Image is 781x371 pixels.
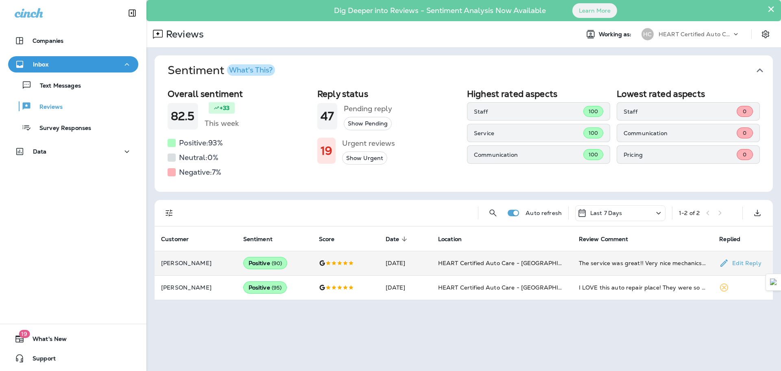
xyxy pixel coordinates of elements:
[485,205,501,221] button: Search Reviews
[24,336,67,345] span: What's New
[161,260,230,266] p: [PERSON_NAME]
[163,28,204,40] p: Reviews
[8,33,138,49] button: Companies
[719,235,751,243] span: Replied
[33,37,63,44] p: Companies
[624,130,737,136] p: Communication
[467,89,610,99] h2: Highest rated aspects
[770,279,777,286] img: Detect Auto
[438,284,584,291] span: HEART Certified Auto Care - [GEOGRAPHIC_DATA]
[161,284,230,291] p: [PERSON_NAME]
[8,77,138,94] button: Text Messages
[438,236,462,243] span: Location
[8,119,138,136] button: Survey Responses
[767,2,775,15] button: Close
[168,64,275,77] h1: Sentiment
[526,210,562,216] p: Auto refresh
[8,143,138,160] button: Data
[342,151,387,165] button: Show Urgent
[743,108,746,115] span: 0
[243,257,288,269] div: Positive
[32,82,81,90] p: Text Messages
[659,31,732,37] p: HEART Certified Auto Care
[579,236,628,243] span: Review Comment
[310,9,569,12] p: Dig Deeper into Reviews - Sentiment Analysis Now Available
[272,284,282,291] span: ( 95 )
[321,144,332,158] h1: 19
[719,236,740,243] span: Replied
[229,66,273,74] div: What's This?
[641,28,654,40] div: HC
[379,275,432,300] td: [DATE]
[8,56,138,72] button: Inbox
[161,205,177,221] button: Filters
[438,259,584,267] span: HEART Certified Auto Care - [GEOGRAPHIC_DATA]
[243,236,273,243] span: Sentiment
[729,260,761,266] p: Edit Reply
[205,117,239,130] h5: This week
[179,166,221,179] h5: Negative: 7 %
[24,355,56,365] span: Support
[379,251,432,275] td: [DATE]
[386,235,410,243] span: Date
[749,205,766,221] button: Export as CSV
[33,61,48,68] p: Inbox
[321,110,334,123] h1: 47
[272,260,282,267] span: ( 90 )
[8,350,138,367] button: Support
[474,108,583,115] p: Staff
[590,210,622,216] p: Last 7 Days
[179,151,218,164] h5: Neutral: 0 %
[168,89,311,99] h2: Overall sentiment
[624,151,737,158] p: Pricing
[179,136,223,149] h5: Positive: 93 %
[319,236,335,243] span: Score
[589,130,598,136] span: 100
[344,102,392,115] h5: Pending reply
[33,148,47,155] p: Data
[589,151,598,158] span: 100
[171,110,195,123] h1: 82.5
[572,3,617,18] button: Learn More
[624,108,737,115] p: Staff
[161,236,189,243] span: Customer
[243,281,287,294] div: Positive
[579,283,707,292] div: I LOVE this auto repair place! They were so nice and fixed my car in one day! In fact, I am 74 ye...
[679,210,700,216] div: 1 - 2 of 2
[8,331,138,347] button: 19What's New
[579,259,707,267] div: The service was great!! Very nice mechanics the work was done in a timely manner. I will be back ...
[31,103,63,111] p: Reviews
[386,236,399,243] span: Date
[743,130,746,136] span: 0
[474,151,583,158] p: Communication
[758,27,773,42] button: Settings
[161,235,199,243] span: Customer
[227,64,275,76] button: What's This?
[317,89,460,99] h2: Reply status
[243,235,283,243] span: Sentiment
[617,89,760,99] h2: Lowest rated aspects
[155,86,773,192] div: SentimentWhat's This?
[589,108,598,115] span: 100
[220,104,229,112] p: +33
[8,98,138,115] button: Reviews
[344,117,392,130] button: Show Pending
[438,235,472,243] span: Location
[599,31,633,38] span: Working as:
[342,137,395,150] h5: Urgent reviews
[319,235,345,243] span: Score
[474,130,583,136] p: Service
[31,125,91,132] p: Survey Responses
[579,235,639,243] span: Review Comment
[743,151,746,158] span: 0
[121,5,144,21] button: Collapse Sidebar
[161,55,779,86] button: SentimentWhat's This?
[19,330,30,338] span: 19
